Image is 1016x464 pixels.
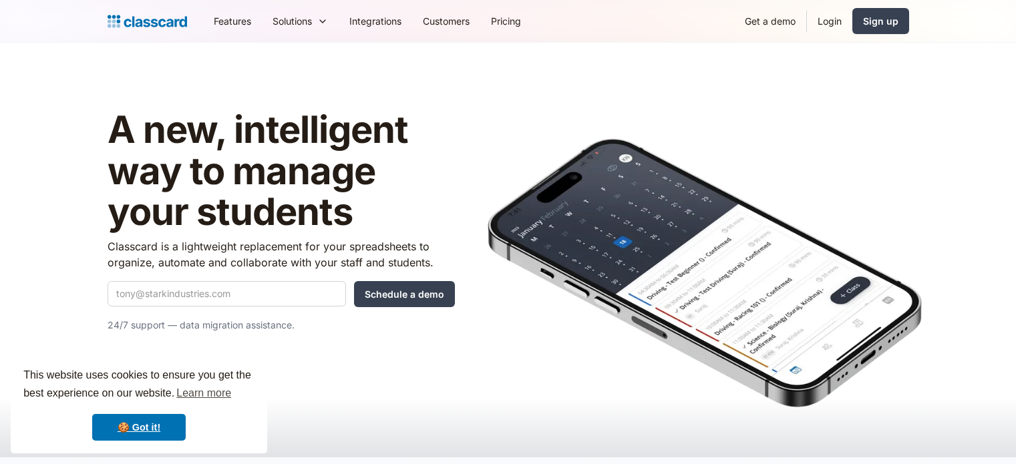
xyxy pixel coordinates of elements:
[108,281,346,306] input: tony@starkindustries.com
[807,6,852,36] a: Login
[174,383,233,403] a: learn more about cookies
[480,6,532,36] a: Pricing
[108,109,455,233] h1: A new, intelligent way to manage your students
[273,14,312,28] div: Solutions
[339,6,412,36] a: Integrations
[23,367,255,403] span: This website uses cookies to ensure you get the best experience on our website.
[108,12,187,31] a: Logo
[412,6,480,36] a: Customers
[108,238,455,270] p: Classcard is a lightweight replacement for your spreadsheets to organize, automate and collaborat...
[203,6,262,36] a: Features
[354,281,455,307] input: Schedule a demo
[108,281,455,307] form: Quick Demo Form
[852,8,909,34] a: Sign up
[734,6,806,36] a: Get a demo
[863,14,898,28] div: Sign up
[11,355,267,453] div: cookieconsent
[262,6,339,36] div: Solutions
[108,317,455,333] p: 24/7 support — data migration assistance.
[92,414,186,441] a: dismiss cookie message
